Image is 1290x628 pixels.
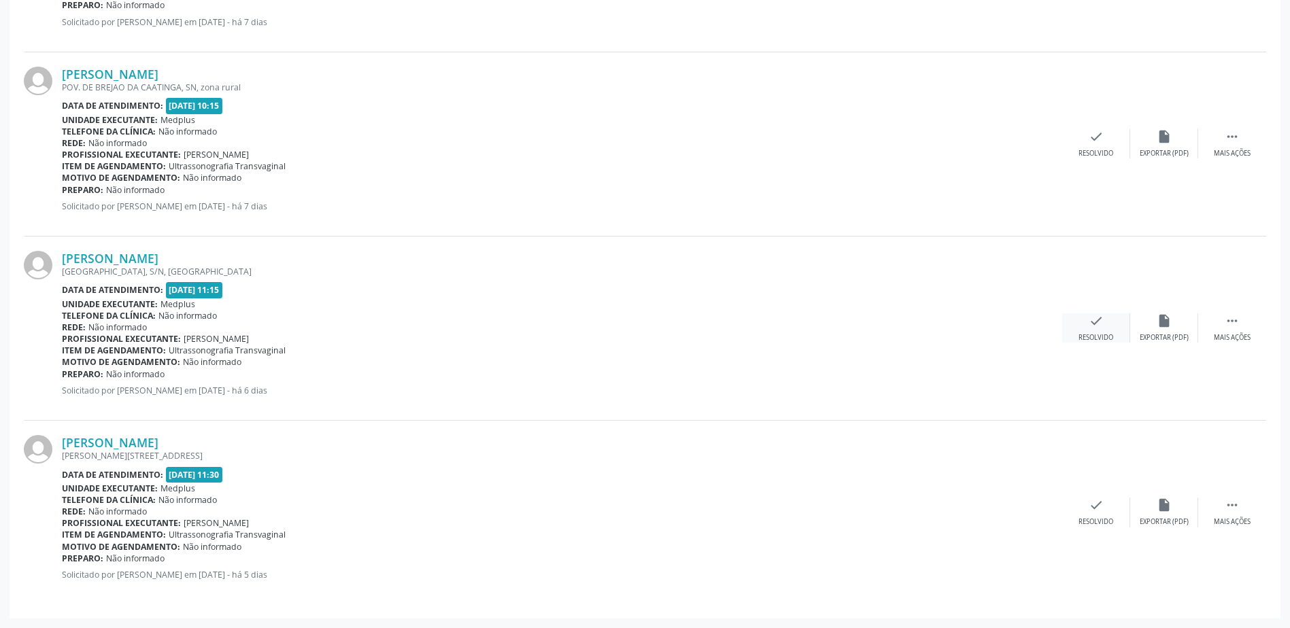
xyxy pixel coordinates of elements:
b: Data de atendimento: [62,284,163,296]
div: Mais ações [1214,333,1251,343]
img: img [24,435,52,464]
span: Não informado [183,541,241,553]
b: Telefone da clínica: [62,126,156,137]
i: check [1089,498,1104,512]
span: [DATE] 10:15 [166,98,223,114]
span: [DATE] 11:30 [166,467,223,483]
div: [GEOGRAPHIC_DATA], S/N, [GEOGRAPHIC_DATA] [62,266,1062,277]
b: Rede: [62,321,86,333]
span: Ultrassonografia Transvaginal [169,529,286,540]
b: Rede: [62,506,86,517]
b: Motivo de agendamento: [62,356,180,368]
span: Não informado [183,172,241,184]
p: Solicitado por [PERSON_NAME] em [DATE] - há 7 dias [62,200,1062,212]
b: Motivo de agendamento: [62,172,180,184]
b: Data de atendimento: [62,100,163,111]
div: Exportar (PDF) [1140,149,1189,158]
b: Unidade executante: [62,114,158,126]
i:  [1225,498,1240,512]
p: Solicitado por [PERSON_NAME] em [DATE] - há 7 dias [62,16,1062,28]
span: Não informado [158,126,217,137]
img: img [24,67,52,95]
b: Data de atendimento: [62,469,163,481]
span: Não informado [106,184,165,196]
i: check [1089,129,1104,144]
div: Exportar (PDF) [1140,517,1189,527]
b: Item de agendamento: [62,345,166,356]
i: insert_drive_file [1157,313,1172,328]
span: Não informado [106,553,165,564]
div: POV. DE BREJAO DA CAATINGA, SN, zona rural [62,82,1062,93]
b: Preparo: [62,553,103,564]
b: Rede: [62,137,86,149]
i: check [1089,313,1104,328]
b: Item de agendamento: [62,160,166,172]
div: Resolvido [1079,333,1113,343]
i: insert_drive_file [1157,498,1172,512]
a: [PERSON_NAME] [62,251,158,266]
span: Medplus [160,114,195,126]
span: Medplus [160,483,195,494]
b: Motivo de agendamento: [62,541,180,553]
div: Resolvido [1079,149,1113,158]
span: Não informado [158,310,217,321]
i:  [1225,129,1240,144]
b: Profissional executante: [62,517,181,529]
div: [PERSON_NAME][STREET_ADDRESS] [62,450,1062,461]
p: Solicitado por [PERSON_NAME] em [DATE] - há 5 dias [62,569,1062,580]
span: Não informado [158,494,217,506]
div: Exportar (PDF) [1140,333,1189,343]
b: Telefone da clínica: [62,310,156,321]
img: img [24,251,52,279]
span: Medplus [160,298,195,310]
span: [PERSON_NAME] [184,149,249,160]
i: insert_drive_file [1157,129,1172,144]
b: Item de agendamento: [62,529,166,540]
span: Não informado [88,506,147,517]
b: Unidade executante: [62,298,158,310]
i:  [1225,313,1240,328]
span: [PERSON_NAME] [184,333,249,345]
span: Ultrassonografia Transvaginal [169,160,286,172]
a: [PERSON_NAME] [62,435,158,450]
span: Não informado [88,137,147,149]
span: Ultrassonografia Transvaginal [169,345,286,356]
a: [PERSON_NAME] [62,67,158,82]
b: Profissional executante: [62,149,181,160]
b: Preparo: [62,368,103,380]
div: Mais ações [1214,517,1251,527]
b: Telefone da clínica: [62,494,156,506]
span: Não informado [88,321,147,333]
b: Preparo: [62,184,103,196]
b: Unidade executante: [62,483,158,494]
span: [DATE] 11:15 [166,282,223,298]
b: Profissional executante: [62,333,181,345]
span: Não informado [183,356,241,368]
div: Mais ações [1214,149,1251,158]
span: [PERSON_NAME] [184,517,249,529]
p: Solicitado por [PERSON_NAME] em [DATE] - há 6 dias [62,385,1062,396]
div: Resolvido [1079,517,1113,527]
span: Não informado [106,368,165,380]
